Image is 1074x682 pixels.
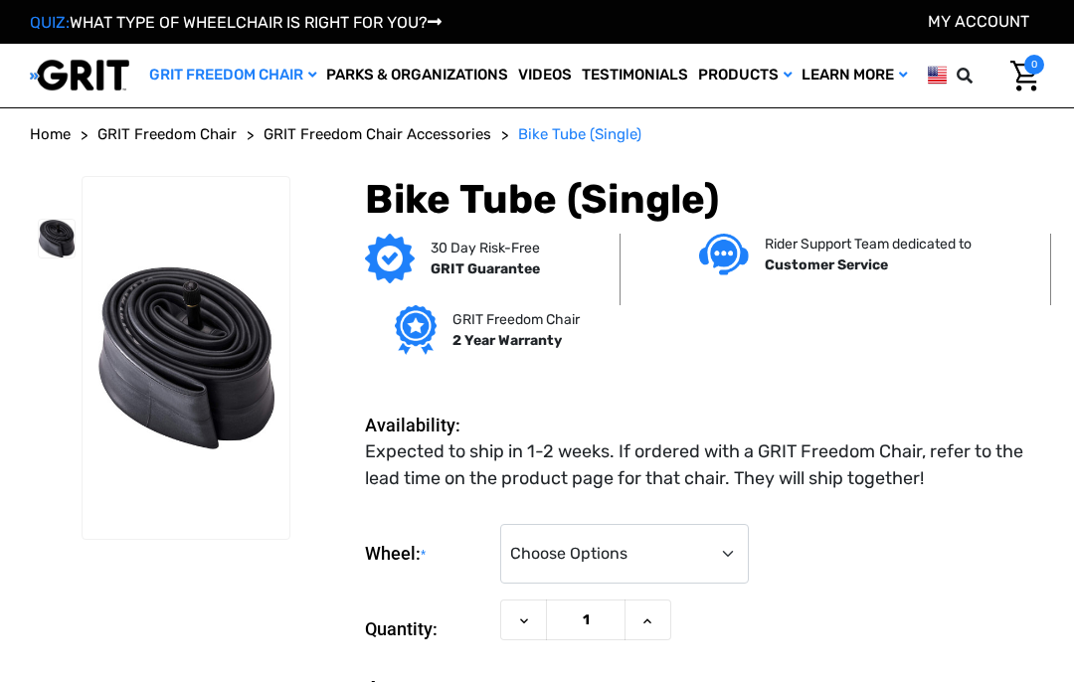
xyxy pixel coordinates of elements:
span: GRIT Freedom Chair Accessories [264,125,491,143]
img: Customer service [699,234,749,274]
img: GRIT Guarantee [365,234,415,283]
a: GRIT Freedom Chair Accessories [264,123,491,146]
p: 30 Day Risk-Free [431,238,540,258]
a: GRIT Freedom Chair [97,123,237,146]
a: Cart with 0 items [995,55,1044,96]
strong: 2 Year Warranty [452,332,562,349]
img: us.png [928,63,947,87]
img: Bike Tube (Single) [39,220,75,257]
p: Rider Support Team dedicated to [765,234,972,255]
label: Quantity: [365,599,490,659]
h1: Bike Tube (Single) [365,176,1044,224]
a: Products [693,44,797,107]
a: Parks & Organizations [321,44,513,107]
a: GRIT Freedom Chair [144,44,321,107]
span: QUIZ: [30,13,70,32]
span: 0 [1024,55,1044,75]
strong: GRIT Guarantee [431,260,540,277]
dt: Availability: [365,412,490,438]
a: Videos [513,44,577,107]
label: Wheel: [365,524,490,585]
a: Learn More [797,44,912,107]
img: Cart [1010,61,1039,91]
img: Grit freedom [395,305,436,355]
img: Bike Tube (Single) [83,266,289,450]
a: Bike Tube (Single) [518,123,641,146]
dd: Expected to ship in 1-2 weeks. If ordered with a GRIT Freedom Chair, refer to the lead time on th... [365,438,1034,492]
strong: Customer Service [765,256,888,273]
nav: Breadcrumb [30,123,1044,146]
a: Testimonials [577,44,693,107]
a: Home [30,123,71,146]
a: QUIZ:WHAT TYPE OF WHEELCHAIR IS RIGHT FOR YOU? [30,13,442,32]
span: GRIT Freedom Chair [97,125,237,143]
span: Bike Tube (Single) [518,125,641,143]
input: Search [985,55,995,96]
a: Account [928,12,1029,31]
p: GRIT Freedom Chair [452,309,580,330]
img: GRIT All-Terrain Wheelchair and Mobility Equipment [30,59,129,91]
span: Home [30,125,71,143]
